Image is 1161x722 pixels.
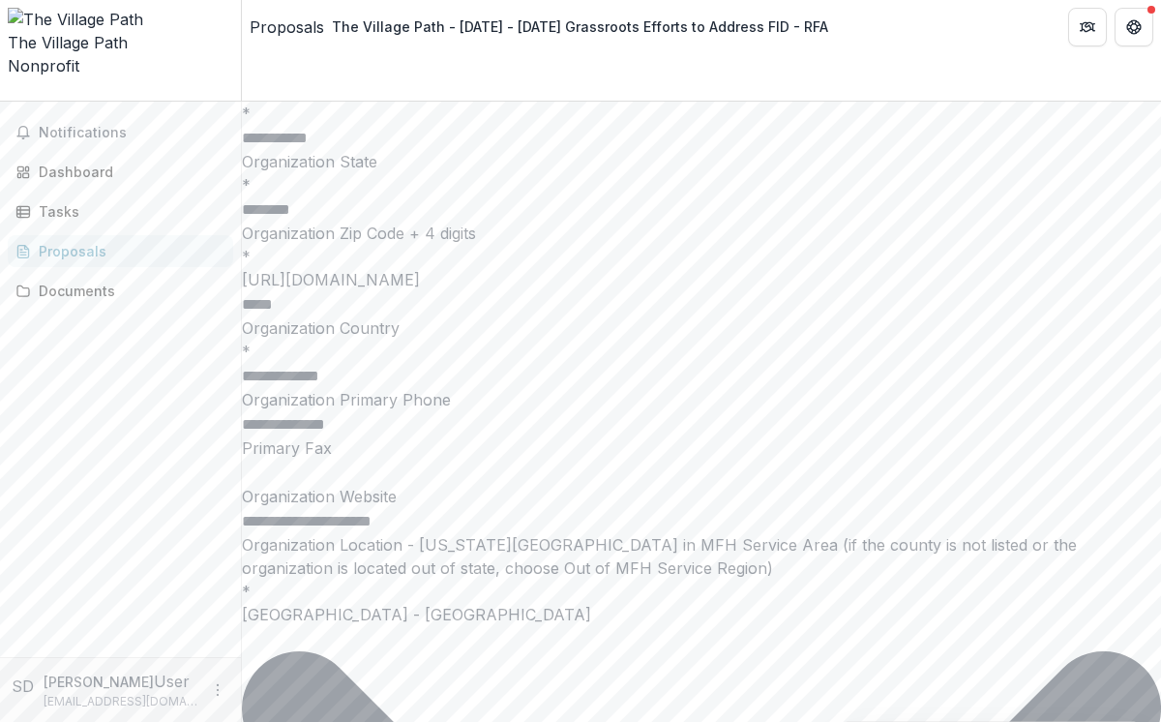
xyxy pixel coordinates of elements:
a: [URL][DOMAIN_NAME] [242,270,420,289]
div: Shante Duncan [12,675,36,698]
div: Dashboard [39,162,218,182]
p: Organization Website [242,485,1161,508]
p: Organization Location - [US_STATE][GEOGRAPHIC_DATA] in MFH Service Area (if the county is not lis... [242,533,1161,580]
span: Nonprofit [8,56,79,75]
div: The Village Path - [DATE] - [DATE] Grassroots Efforts to Address FID - RFA [332,16,828,37]
a: Documents [8,275,233,307]
button: Notifications [8,117,233,148]
p: Organization Zip Code + 4 digits [242,222,1161,245]
p: Organization Country [242,316,1161,340]
img: The Village Path [8,8,233,31]
button: Partners [1068,8,1107,46]
a: Dashboard [8,156,233,188]
p: Organization Primary Phone [242,388,1161,411]
p: User [154,670,190,693]
a: Tasks [8,196,233,227]
p: [EMAIL_ADDRESS][DOMAIN_NAME] [44,693,198,710]
div: Tasks [39,201,218,222]
button: Get Help [1115,8,1153,46]
a: Proposals [8,235,233,267]
div: Documents [39,281,218,301]
a: Proposals [250,15,324,39]
div: [GEOGRAPHIC_DATA] - [GEOGRAPHIC_DATA] [242,603,1161,626]
span: Notifications [39,125,225,141]
div: Proposals [39,241,218,261]
p: [PERSON_NAME] [44,672,154,692]
p: Primary Fax [242,436,1161,460]
p: Organization State [242,150,1161,173]
div: The Village Path [8,31,233,54]
nav: breadcrumb [250,13,836,41]
button: More [206,678,229,702]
